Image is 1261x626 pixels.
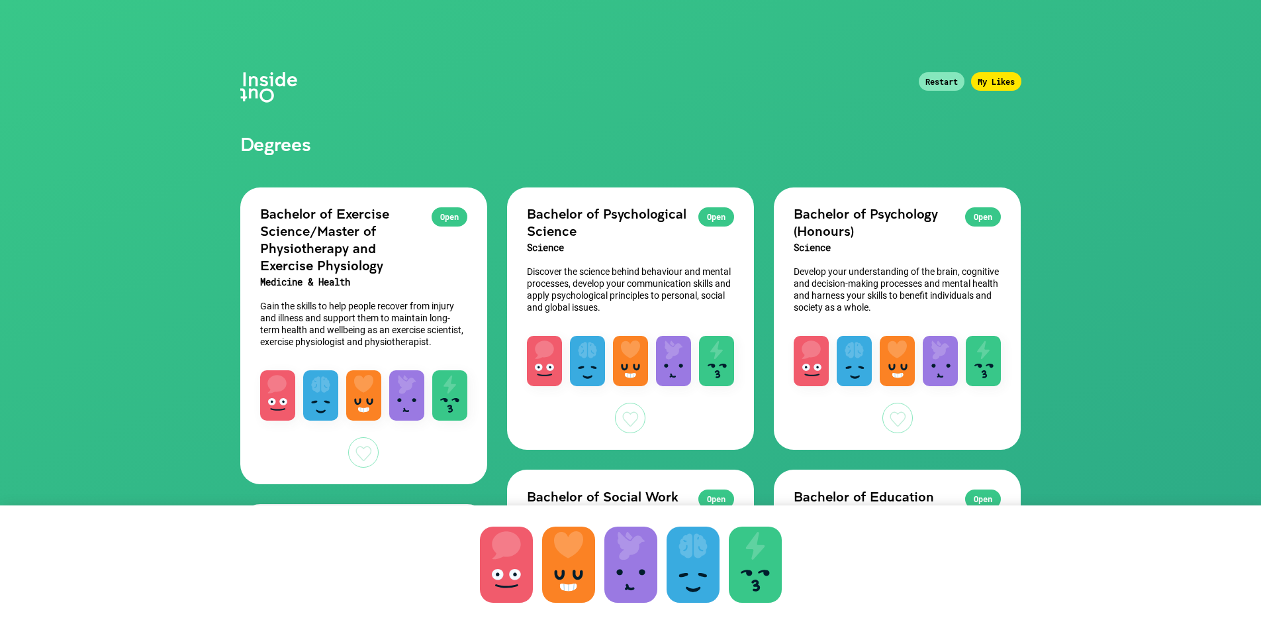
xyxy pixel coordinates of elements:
[794,239,1001,256] h3: Science
[698,490,734,509] div: Open
[260,205,467,274] h2: Bachelor of Exercise Science/Master of Physiotherapy and Exercise Physiology
[919,72,964,91] div: Restart
[507,187,754,450] a: OpenBachelor of Psychological ScienceScienceDiscover the science behind behaviour and mental proc...
[971,72,1021,91] div: My Likes
[698,207,734,227] div: Open
[774,187,1021,450] a: OpenBachelor of Psychology (Honours)ScienceDevelop your understanding of the brain, cognitive and...
[965,490,1001,509] div: Open
[260,274,467,291] h3: Medicine & Health
[260,300,467,348] p: Gain the skills to help people recover from injury and illness and support them to maintain long-...
[527,488,734,522] h2: Bachelor of Social Work (Honours)
[971,75,1041,87] a: My Likes
[965,207,1001,227] div: Open
[432,207,467,227] div: Open
[527,205,734,239] h2: Bachelor of Psychological Science
[794,205,1001,239] h2: Bachelor of Psychology (Honours)
[527,239,734,256] h3: Science
[240,187,487,485] a: OpenBachelor of Exercise Science/Master of Physiotherapy and Exercise PhysiologyMedicine & Health...
[527,266,734,313] p: Discover the science behind behaviour and mental processes, develop your communication skills and...
[794,488,1001,522] h2: Bachelor of Education (Secondary) (Honours)
[794,266,1001,313] p: Develop your understanding of the brain, cognitive and decision-making processes and mental healt...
